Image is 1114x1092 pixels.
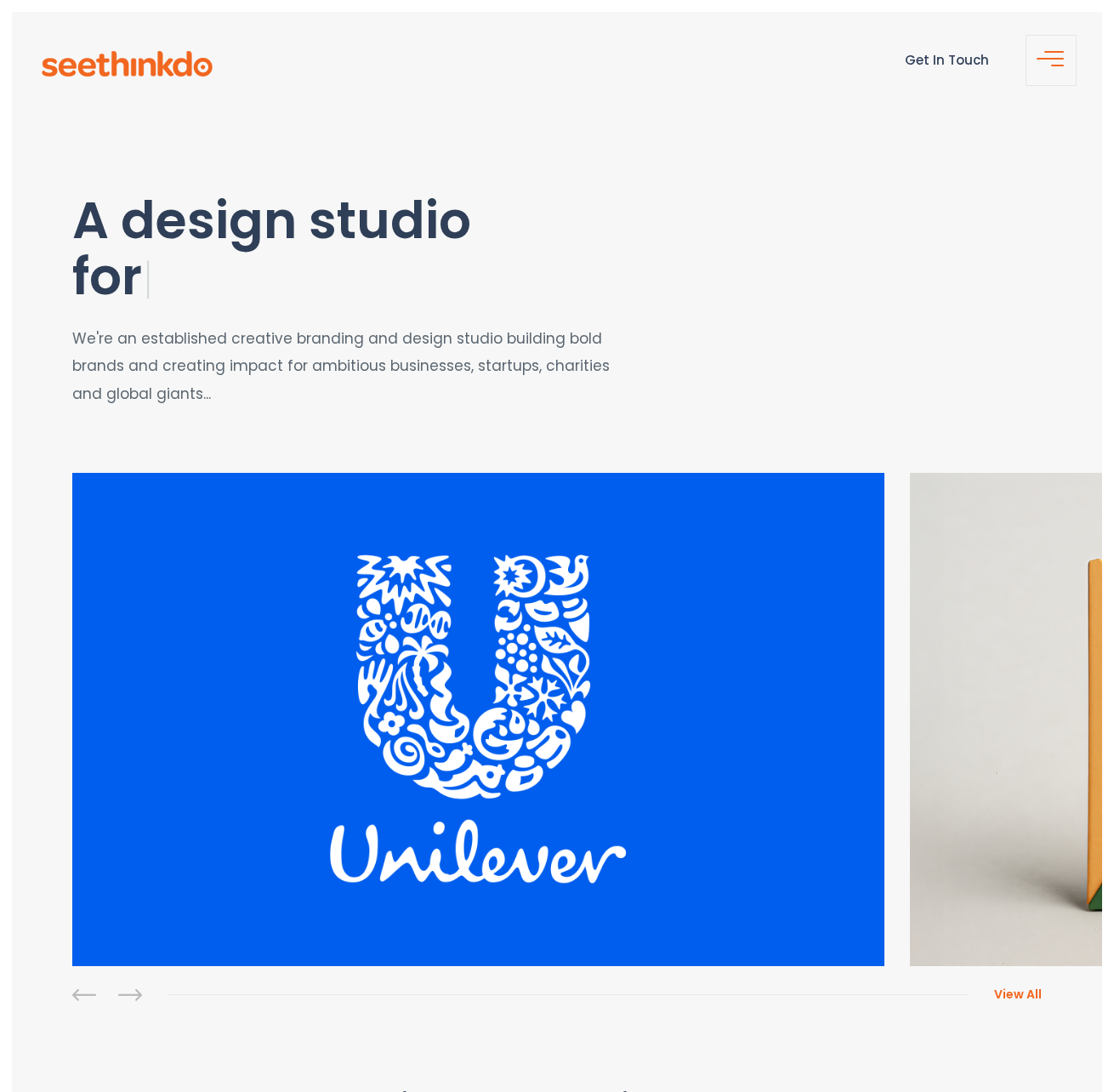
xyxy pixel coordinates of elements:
h1: A design studio for [72,192,710,308]
a: Get In Touch [905,51,989,69]
span: | [144,249,153,310]
img: see-think-do-logo.png [42,51,213,77]
p: We're an established creative branding and design studio building bold brands and creating impact... [72,325,628,407]
span: View All [994,986,1042,1003]
a: View All [969,986,1042,1003]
